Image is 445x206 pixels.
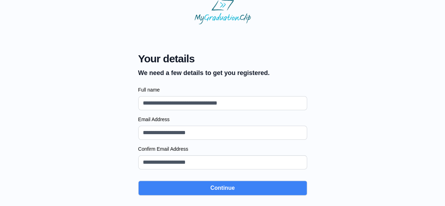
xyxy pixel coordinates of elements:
[138,145,307,152] label: Confirm Email Address
[138,116,307,123] label: Email Address
[138,86,307,93] label: Full name
[138,181,307,195] button: Continue
[138,52,270,65] span: Your details
[138,68,270,78] p: We need a few details to get you registered.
